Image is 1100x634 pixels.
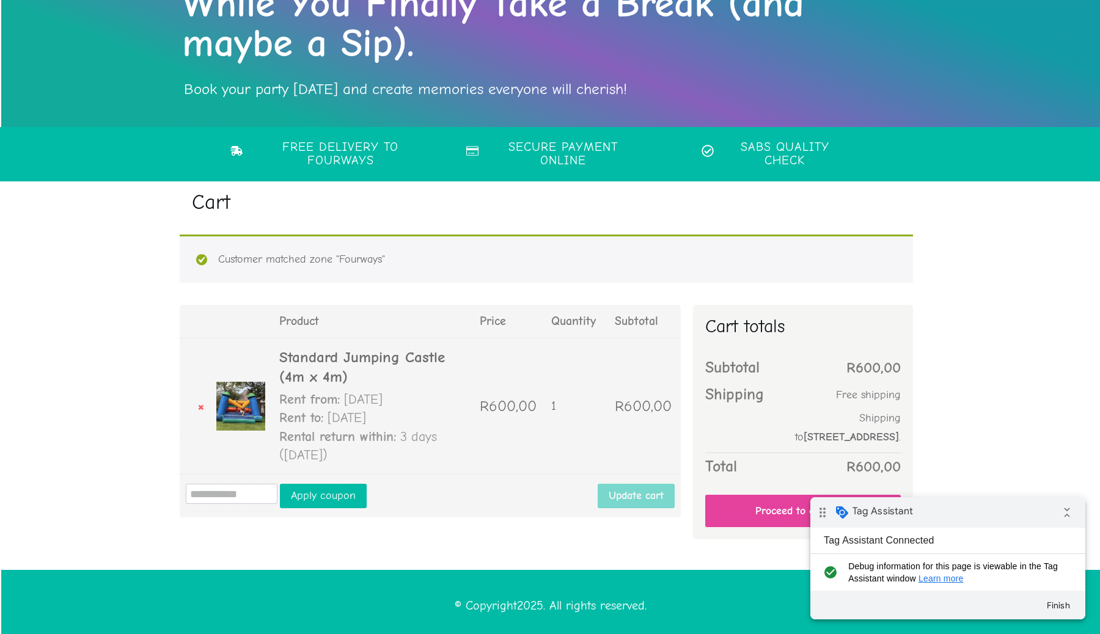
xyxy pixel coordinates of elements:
[273,305,474,338] th: Product
[846,359,901,376] bdi: 600,00
[551,400,603,412] div: 1
[705,381,764,453] th: Shipping
[180,397,210,415] a: Remove Standard Jumping Castle (4m x 4m) from cart
[216,382,265,431] img: Standard Jumping Castle
[486,140,640,167] p: secure payment Online
[705,453,764,480] th: Total
[279,390,340,409] dt: Rent from:
[180,235,913,283] div: Customer matched zone "Fourways"
[764,409,901,447] p: Shipping to .
[705,354,764,381] th: Subtotal
[279,428,397,446] dt: Rental return within:
[108,76,153,86] a: Learn more
[280,484,367,508] button: Apply coupon
[279,409,324,428] dt: Rent to:
[14,595,1087,616] p: © Copyright . All rights reserved.
[279,428,468,465] p: 3 days ([DATE])
[244,3,269,27] i: Collapse debug badge
[279,409,468,428] p: [DATE]
[545,305,609,338] th: Quantity
[251,140,431,167] p: Free DELIVERY To Fourways
[279,390,468,409] p: [DATE]
[10,63,30,87] i: check_circle
[609,305,680,338] th: Subtotal
[42,8,103,20] span: Tag Assistant
[184,76,918,103] p: Book your party [DATE] and create memories everyone will cherish!
[480,397,489,415] span: R
[226,97,270,119] button: Finish
[474,305,545,338] th: Price
[705,314,901,354] h2: Cart totals
[598,484,675,508] button: Update cart
[38,63,255,87] span: Debug information for this page is viewable in the Tag Assistant window
[517,599,543,613] span: 2025
[846,359,856,376] span: R
[846,457,856,475] span: R
[705,495,901,527] a: Proceed to checkout
[480,397,537,415] bdi: 600,00
[804,431,899,443] strong: [STREET_ADDRESS]
[615,397,624,415] span: R
[192,190,230,214] span: Cart
[836,388,901,401] label: Free shipping
[615,397,672,415] bdi: 600,00
[279,348,445,386] a: Standard Jumping Castle (4m x 4m)
[721,140,849,167] p: SABS quality check
[846,457,901,475] bdi: 600,00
